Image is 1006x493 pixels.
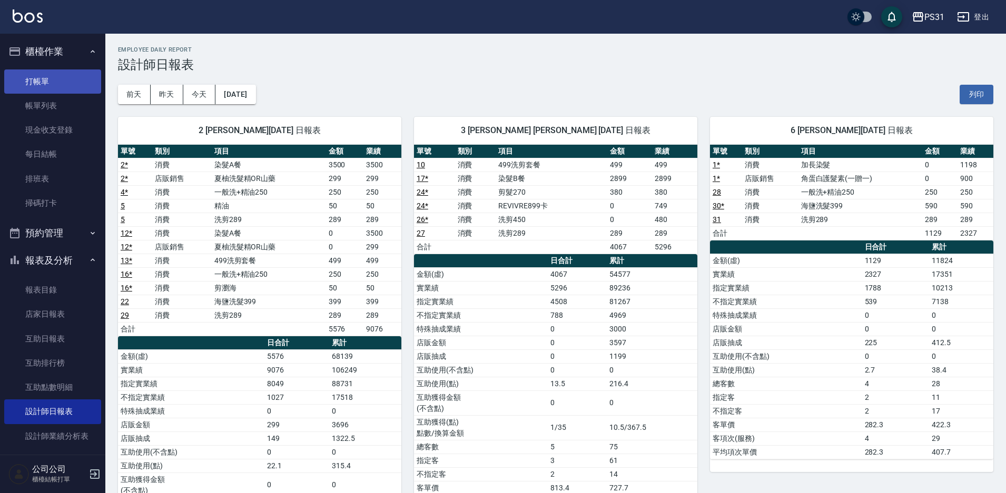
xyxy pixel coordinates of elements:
td: 50 [363,281,401,295]
a: 帳單列表 [4,94,101,118]
td: 0 [264,404,329,418]
td: 75 [607,440,697,454]
a: 互助點數明細 [4,375,101,399]
a: 排班表 [4,167,101,191]
td: 0 [922,172,958,185]
td: 61 [607,454,697,467]
td: 消費 [152,281,212,295]
td: 380 [607,185,653,199]
td: 金額(虛) [118,349,264,363]
td: 消費 [455,185,496,199]
th: 類別 [455,145,496,158]
td: 店販金額 [710,322,862,336]
td: 3500 [363,226,401,240]
td: 4508 [548,295,607,308]
td: 客項次(服務) [710,431,862,445]
td: 合計 [414,240,455,254]
td: 海鹽洗髮399 [798,199,922,213]
td: 38.4 [929,363,993,377]
td: 指定客 [710,390,862,404]
td: 1129 [922,226,958,240]
h5: 公司公司 [32,464,86,475]
th: 日合計 [264,336,329,350]
td: 17 [929,404,993,418]
td: 洗剪289 [212,213,326,226]
h3: 設計師日報表 [118,57,993,72]
td: 消費 [455,213,496,226]
td: 一般洗+精油250 [798,185,922,199]
a: 互助排行榜 [4,351,101,375]
td: 剪瀏海 [212,281,326,295]
td: 5576 [326,322,364,336]
td: 消費 [455,199,496,213]
td: 加長染髮 [798,158,922,172]
td: 289 [363,213,401,226]
td: 不指定客 [414,467,548,481]
td: 角蛋白護髮素(一贈一) [798,172,922,185]
td: 消費 [455,158,496,172]
td: 14 [607,467,697,481]
td: 89236 [607,281,697,295]
td: 不指定實業績 [710,295,862,308]
td: 289 [958,213,993,226]
td: 染髮A餐 [212,158,326,172]
td: 合計 [710,226,742,240]
td: 216.4 [607,377,697,390]
span: 2 [PERSON_NAME][DATE] 日報表 [131,125,389,136]
td: 2.7 [862,363,929,377]
td: 店販抽成 [118,431,264,445]
td: 0 [607,213,653,226]
td: 消費 [152,254,212,267]
button: 前天 [118,85,151,104]
td: 0 [548,349,607,363]
td: 788 [548,308,607,322]
th: 金額 [326,145,364,158]
td: 749 [652,199,697,213]
table: a dense table [710,240,993,459]
td: 29 [929,431,993,445]
td: 28 [929,377,993,390]
a: 28 [713,188,721,196]
td: 250 [326,267,364,281]
th: 單號 [414,145,455,158]
td: 289 [922,213,958,226]
td: 店販金額 [414,336,548,349]
td: 5576 [264,349,329,363]
td: 0 [929,322,993,336]
td: 480 [652,213,697,226]
th: 業績 [958,145,993,158]
td: 0 [548,336,607,349]
td: 499 [652,158,697,172]
td: 實業績 [710,267,862,281]
td: 50 [326,199,364,213]
td: 合計 [118,322,152,336]
td: 10213 [929,281,993,295]
td: 0 [929,349,993,363]
a: 10 [417,160,425,169]
td: 實業績 [118,363,264,377]
td: 2 [548,467,607,481]
td: 平均項次單價 [710,445,862,459]
a: 現金收支登錄 [4,118,101,142]
td: 3 [548,454,607,467]
button: PS31 [908,6,949,28]
td: 299 [264,418,329,431]
th: 累計 [329,336,401,350]
td: 特殊抽成業績 [414,322,548,336]
td: 不指定實業績 [118,390,264,404]
td: 消費 [152,308,212,322]
td: 68139 [329,349,401,363]
h2: Employee Daily Report [118,46,993,53]
td: 315.4 [329,459,401,472]
img: Person [8,464,29,485]
td: 指定實業績 [118,377,264,390]
td: 3500 [363,158,401,172]
button: 櫃檯作業 [4,38,101,65]
td: 0 [329,445,401,459]
button: 報表及分析 [4,247,101,274]
td: 消費 [152,295,212,308]
td: 4969 [607,308,697,322]
td: 0 [329,404,401,418]
td: 店販抽成 [414,349,548,363]
a: 31 [713,215,721,224]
